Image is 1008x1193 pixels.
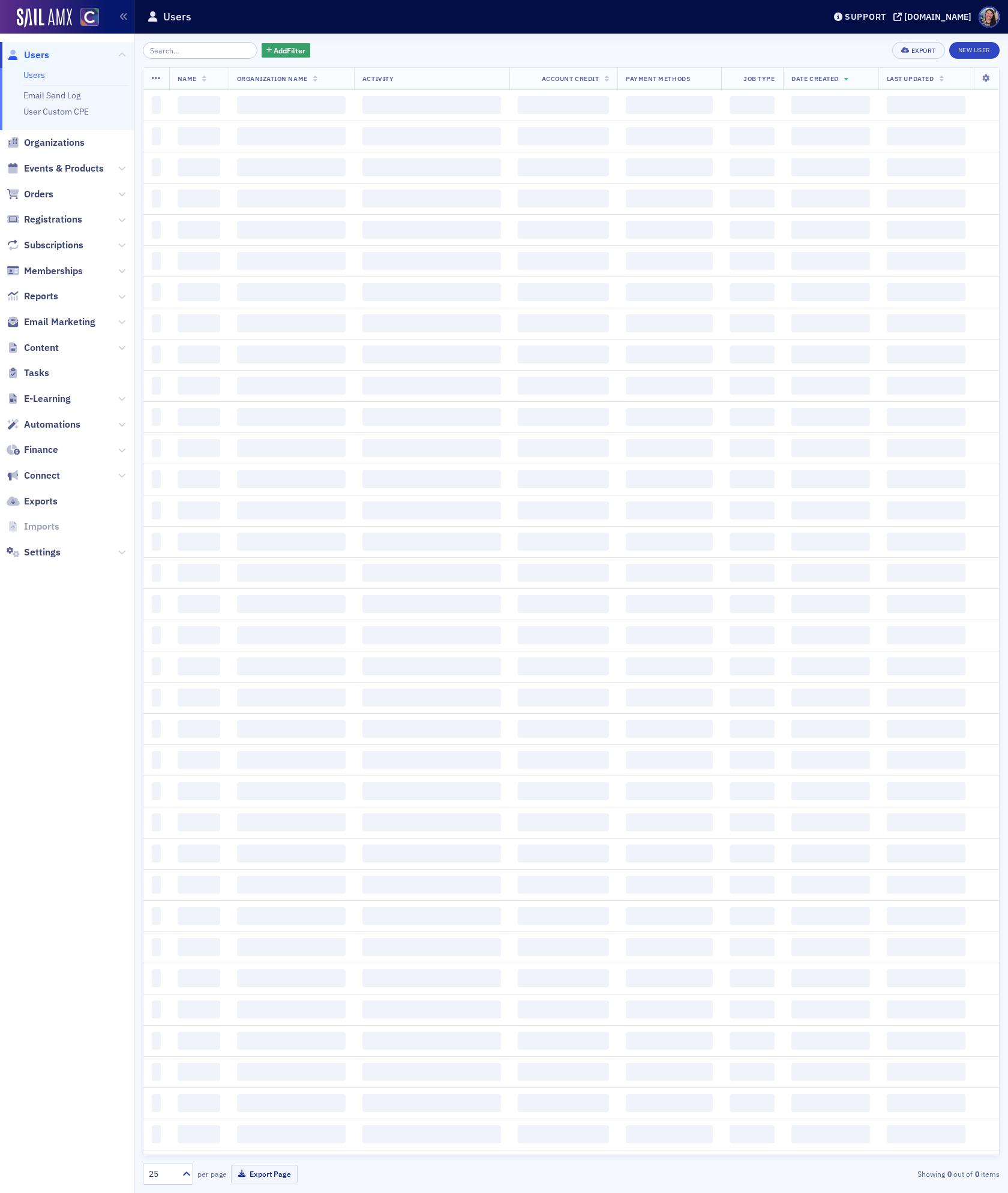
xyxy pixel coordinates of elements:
[730,533,775,551] span: ‌
[887,657,965,675] span: ‌
[730,564,775,582] span: ‌
[178,377,220,395] span: ‌
[19,206,113,215] a: [URL][DOMAIN_NAME]
[17,8,72,28] img: SailAMX
[57,393,67,402] button: Gif picker
[19,106,187,152] div: Hi [PERSON_NAME], I am having a good day, I hope you are too!
[887,533,965,551] span: ‌
[7,418,80,431] a: Automations
[362,74,394,83] span: Activity
[626,158,713,176] span: ‌
[979,7,1000,28] span: Profile
[362,501,501,519] span: ‌
[791,158,869,176] span: ‌
[24,469,60,482] span: Connect
[626,408,713,426] span: ‌
[10,71,230,98] div: Aidan says…
[178,689,220,707] span: ‌
[237,470,346,488] span: ‌
[237,751,346,769] span: ‌
[7,443,58,456] a: Finance
[24,495,58,508] span: Exports
[76,393,86,402] button: Start recording
[24,392,71,405] span: E-Learning
[626,564,713,582] span: ‌
[152,252,161,270] span: ‌
[19,324,118,336] div: Great, and no problem!
[152,221,161,239] span: ‌
[626,533,713,551] span: ‌
[791,377,869,395] span: ‌
[10,98,197,224] div: Hi [PERSON_NAME],I am having a good day, I hope you are too!I don't think the report section has ...
[178,595,220,613] span: ‌
[887,595,965,613] span: ‌
[7,265,83,278] a: Memberships
[23,70,45,80] a: Users
[178,720,220,738] span: ‌
[362,252,501,270] span: ‌
[231,1165,298,1183] button: Export Page
[949,42,1000,59] a: New User
[730,595,775,613] span: ‌
[730,408,775,426] span: ‌
[178,252,220,270] span: ‌
[626,96,713,114] span: ‌
[791,221,869,239] span: ‌
[237,377,346,395] span: ‌
[518,127,609,145] span: ‌
[237,439,346,457] span: ‌
[887,158,965,176] span: ‌
[791,689,869,707] span: ‌
[518,595,609,613] span: ‌
[152,439,161,457] span: ‌
[362,158,501,176] span: ‌
[152,190,161,208] span: ‌
[58,6,101,15] h1: Operator
[152,564,161,582] span: ‌
[237,252,346,270] span: ‌
[791,626,869,644] span: ‌
[518,439,609,457] span: ‌
[237,158,346,176] span: ‌
[892,42,944,59] button: Export
[362,190,501,208] span: ‌
[791,190,869,208] span: ‌
[237,221,346,239] span: ‌
[178,96,220,114] span: ‌
[362,689,501,707] span: ‌
[518,252,609,270] span: ‌
[178,657,220,675] span: ‌
[237,501,346,519] span: ‌
[791,127,869,145] span: ‌
[730,689,775,707] span: ‌
[730,96,775,114] span: ‌
[178,283,220,301] span: ‌
[262,43,311,58] button: AddFilter
[730,283,775,301] span: ‌
[791,314,869,332] span: ‌
[791,345,869,363] span: ‌
[518,221,609,239] span: ‌
[362,96,501,114] span: ‌
[178,439,220,457] span: ‌
[626,626,713,644] span: ‌
[626,751,713,769] span: ‌
[887,283,965,301] span: ‌
[626,782,713,800] span: ‌
[887,689,965,707] span: ‌
[730,345,775,363] span: ‌
[730,626,775,644] span: ‌
[19,345,121,352] div: [PERSON_NAME] • 40m ago
[518,751,609,769] span: ‌
[58,15,149,27] p: The team can also help
[24,239,83,252] span: Subscriptions
[7,188,53,201] a: Orders
[10,317,127,343] div: Great, and no problem![PERSON_NAME] • 40m ago
[887,127,965,145] span: ‌
[791,252,869,270] span: ‌
[188,5,211,28] button: Home
[626,252,713,270] span: ‌
[518,720,609,738] span: ‌
[887,345,965,363] span: ‌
